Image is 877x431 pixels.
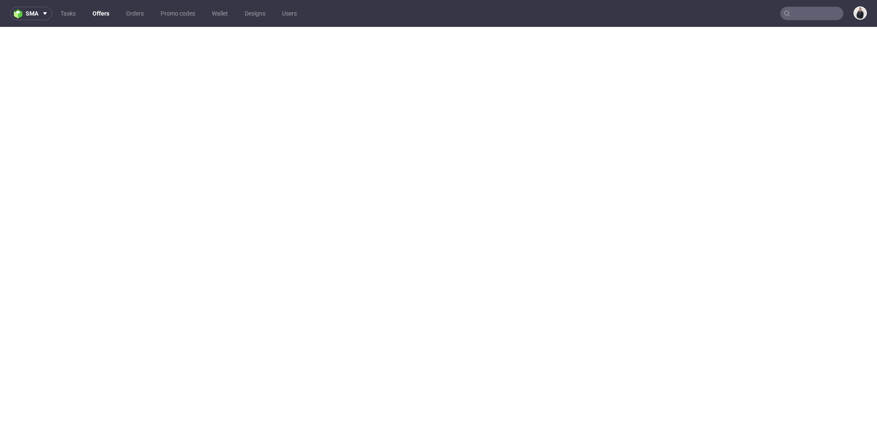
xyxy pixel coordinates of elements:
[10,7,52,20] button: sma
[121,7,149,20] a: Orders
[207,7,233,20] a: Wallet
[277,7,302,20] a: Users
[854,7,866,19] img: Adrian Margula
[156,7,200,20] a: Promo codes
[240,7,270,20] a: Designs
[87,7,114,20] a: Offers
[26,11,38,16] span: sma
[14,9,26,19] img: logo
[55,7,81,20] a: Tasks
